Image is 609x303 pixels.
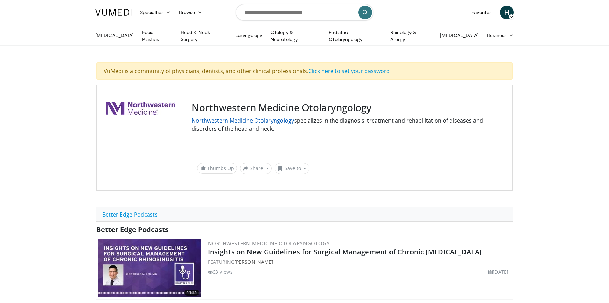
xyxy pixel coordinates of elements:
[208,247,482,257] a: Insights on New Guidelines for Surgical Management of Chronic [MEDICAL_DATA]
[96,207,163,222] a: Better Edge Podcasts
[234,259,273,265] a: [PERSON_NAME]
[98,239,201,297] img: 501c1c64-3e37-42cf-8dd4-c54e2d6df725.300x170_q85_crop-smart_upscale.jpg
[175,6,206,19] a: Browse
[96,62,513,80] div: VuMedi is a community of physicians, dentists, and other clinical professionals.
[236,4,373,21] input: Search topics, interventions
[500,6,514,19] a: H
[136,6,175,19] a: Specialties
[138,29,177,43] a: Facial Plastics
[95,9,132,16] img: VuMedi Logo
[324,29,386,43] a: Pediatric Otolaryngology
[208,258,511,265] div: FEATURING
[488,268,509,275] li: [DATE]
[436,29,483,42] a: [MEDICAL_DATA]
[192,116,503,133] p: specializes in the diagnosis, treatment and rehabilitation of diseases and disorders of the head ...
[192,102,503,114] h3: Northwestern Medicine Otolaryngology
[467,6,496,19] a: Favorites
[184,290,199,296] span: 11:21
[483,29,518,42] a: Business
[231,29,266,42] a: Laryngology
[197,163,237,174] a: Thumbs Up
[98,239,201,297] a: 11:21
[240,163,272,174] button: Share
[192,117,294,124] a: Northwestern Medicine Otolaryngology
[91,29,138,42] a: [MEDICAL_DATA]
[208,268,233,275] li: 63 views
[96,225,169,234] span: Better Edge Podcasts
[386,29,436,43] a: Rhinology & Allergy
[266,29,324,43] a: Otology & Neurotology
[208,240,330,247] a: Northwestern Medicine Otolaryngology
[275,163,310,174] button: Save to
[308,67,390,75] a: Click here to set your password
[177,29,231,43] a: Head & Neck Surgery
